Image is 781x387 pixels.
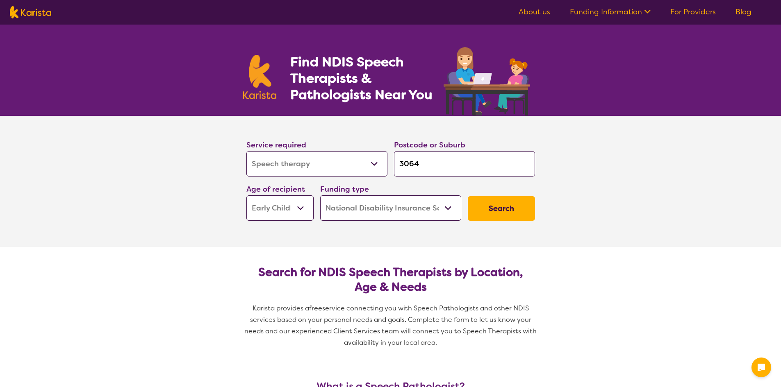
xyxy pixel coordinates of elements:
a: About us [519,7,550,17]
img: speech-therapy [437,44,538,116]
span: service connecting you with Speech Pathologists and other NDIS services based on your personal ne... [244,304,538,347]
input: Type [394,151,535,177]
label: Funding type [320,184,369,194]
button: Search [468,196,535,221]
img: Karista logo [243,55,277,99]
a: Funding Information [570,7,651,17]
h2: Search for NDIS Speech Therapists by Location, Age & Needs [253,265,528,294]
a: Blog [735,7,751,17]
label: Postcode or Suburb [394,140,465,150]
span: Karista provides a [253,304,309,312]
h1: Find NDIS Speech Therapists & Pathologists Near You [290,54,442,103]
img: Karista logo [10,6,51,18]
span: free [309,304,322,312]
label: Age of recipient [246,184,305,194]
label: Service required [246,140,306,150]
a: For Providers [670,7,716,17]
